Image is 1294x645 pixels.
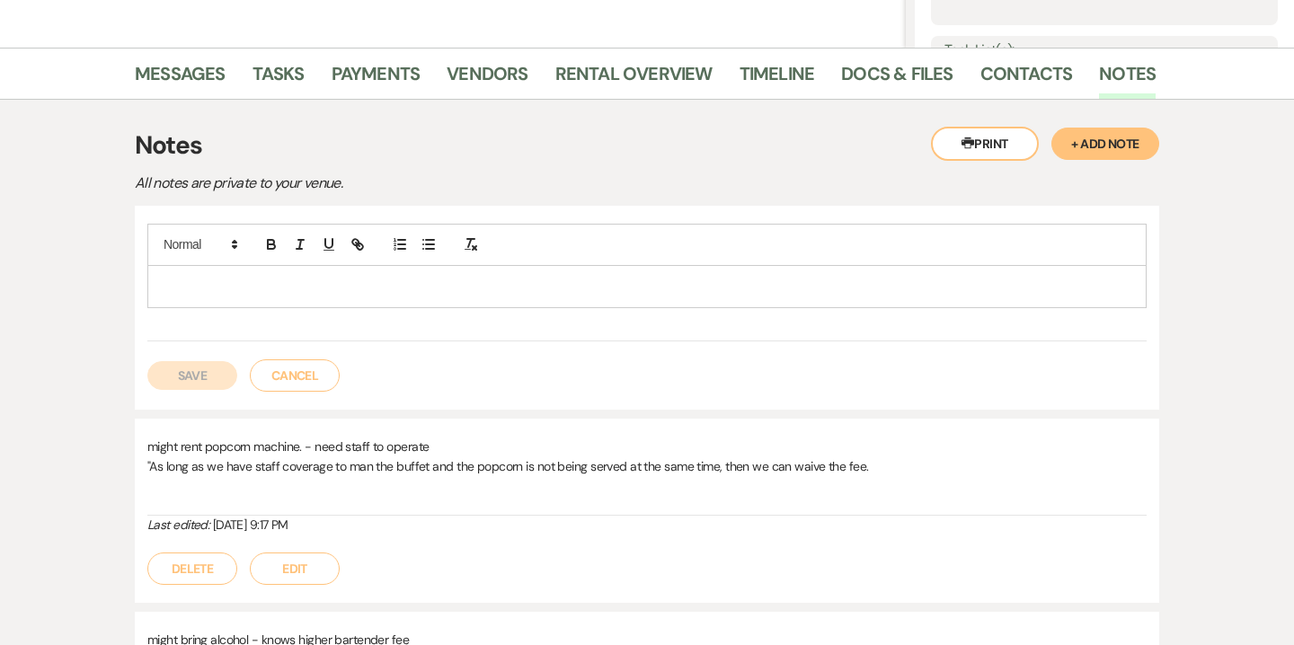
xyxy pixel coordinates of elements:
a: Tasks [253,59,305,99]
span: As long as we have staff coverage to man the buffet and the popcorn is not being served at the sa... [149,458,868,474]
label: Task List(s): [944,38,1264,64]
p: " [147,456,1147,476]
p: might rent popcorn machine. - need staff to operate [147,437,1147,456]
p: All notes are private to your venue. [135,172,764,195]
a: Payments [332,59,421,99]
a: Vendors [447,59,527,99]
div: [DATE] 9:17 PM [147,516,1147,535]
a: Docs & Files [841,59,953,99]
button: Print [931,127,1039,161]
button: Delete [147,552,237,585]
a: Contacts [980,59,1073,99]
a: Timeline [740,59,815,99]
button: Edit [250,552,340,585]
button: Cancel [250,359,340,392]
h3: Notes [135,127,1159,164]
a: Rental Overview [555,59,713,99]
a: Messages [135,59,226,99]
button: Save [147,361,237,390]
i: Last edited: [147,517,209,533]
button: + Add Note [1051,128,1159,160]
a: Notes [1099,59,1156,99]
